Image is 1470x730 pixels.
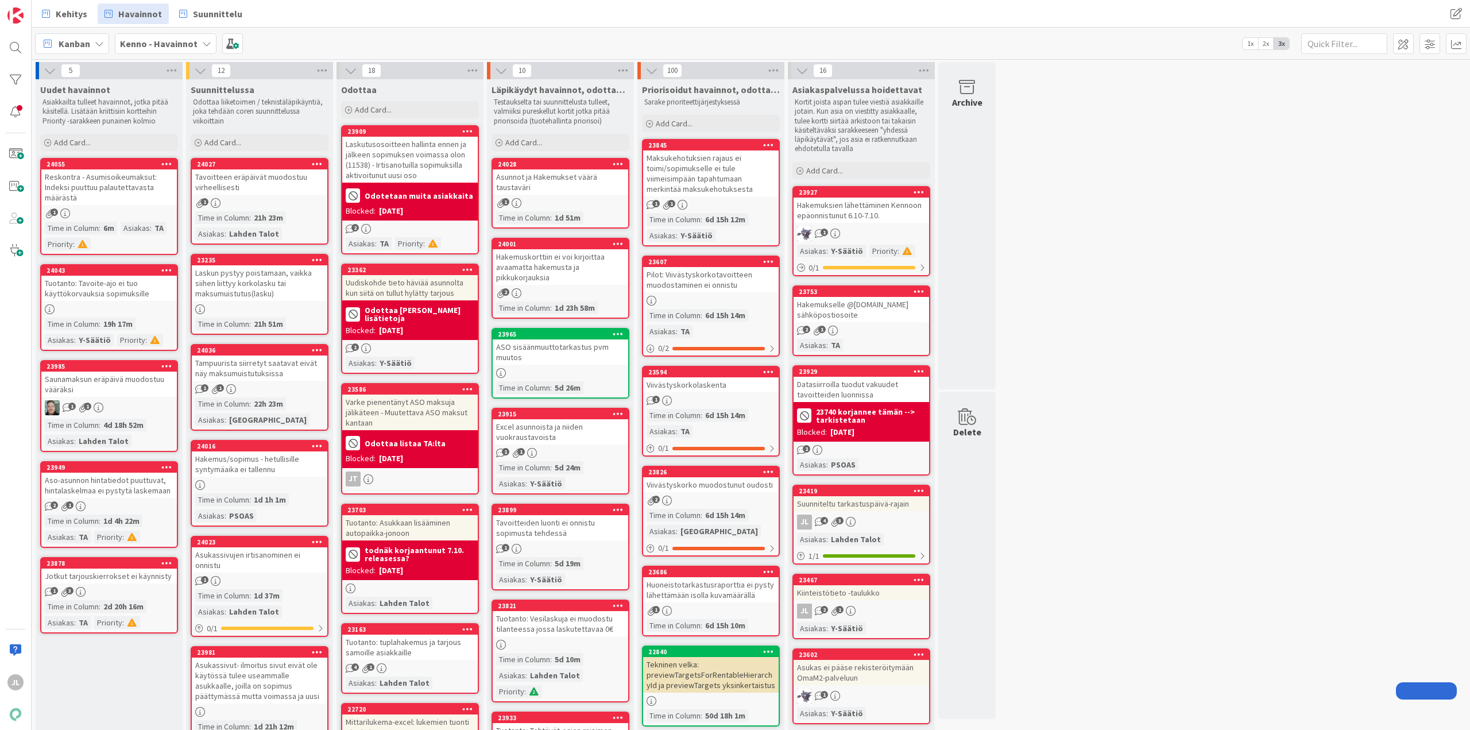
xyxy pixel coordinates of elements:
[73,238,75,250] span: :
[117,334,145,346] div: Priority
[647,213,701,226] div: Time in Column
[346,237,375,250] div: Asiakas
[201,198,208,206] span: 1
[678,229,715,242] div: Y-Säätiö
[818,326,826,333] span: 1
[42,98,176,126] p: Asiakkailta tulleet havainnot, jotka pitää käsitellä. Lisätään kriittisiin kortteihin Priority -s...
[493,249,628,285] div: Hakemuskorttiin ei voi kirjoittaa avaamatta hakemusta ja pikkukorjauksia
[795,98,928,154] p: Kortit joista aspan tulee viestiä asiakkaille jotain. Kun asia on viestitty asiakkaalle, tulee ko...
[794,549,929,563] div: 1/1
[342,265,478,300] div: 23362Uudiskohde tieto häviää asunnolta kun siitä on tullut hylätty tarjous
[496,302,550,314] div: Time in Column
[794,366,929,377] div: 23929
[192,441,327,451] div: 24016
[249,318,251,330] span: :
[643,567,779,602] div: 23686Huoneistotarkastusraporttia ei pysty lähettämään isolla kuvamäärällä
[493,159,628,195] div: 24028Asunnot ja Hakemukset väärä taustaväri
[195,493,249,506] div: Time in Column
[643,477,779,492] div: Viivästyskorko muodostunut oudosti
[211,64,231,78] span: 12
[794,198,929,223] div: Hakemuksien lähettäminen Kennoon epäonnistunut 6.10-7.10.
[502,198,509,206] span: 1
[192,441,327,477] div: 24016Hakemus/sopimus - hetullisille syntymäaika ei tallennu
[395,237,423,250] div: Priority
[799,487,929,495] div: 23419
[56,7,87,21] span: Kehitys
[379,325,403,337] div: [DATE]
[643,257,779,267] div: 23607
[355,105,392,115] span: Add Card...
[826,458,828,471] span: :
[498,410,628,418] div: 23915
[379,205,403,217] div: [DATE]
[676,229,678,242] span: :
[197,346,327,354] div: 24036
[192,647,327,704] div: 23981Asukassivut- ilmoitus sivut eivät ole käytössä tulee useammalle asukkaalle, joilla on sopimu...
[648,141,779,149] div: 23845
[701,213,702,226] span: :
[423,237,425,250] span: :
[45,419,99,431] div: Time in Column
[647,229,676,242] div: Asiakas
[702,213,748,226] div: 6d 15h 12m
[643,150,779,196] div: Maksukehotuksien rajaus ei toimi/sopimukselle ei tule viimeisimpään tapahtumaan merkintää maksuke...
[652,496,660,503] span: 2
[74,334,76,346] span: :
[192,537,327,573] div: 24023Asukassivujen irtisanominen ei onnistu
[375,357,377,369] span: :
[794,604,929,619] div: JL
[351,343,359,351] span: 1
[803,445,810,453] span: 2
[192,265,327,301] div: Laskun pystyy poistamaan, vaikka siihen liittyy korkolasku tai maksumuistutus(lasku)
[668,200,675,207] span: 1
[493,239,628,249] div: 24001
[342,395,478,430] div: Varke pienentänyt ASO maksuja jälikäteen - Muutettava ASO maksut kantaan
[512,64,532,78] span: 10
[505,137,542,148] span: Add Card...
[7,7,24,24] img: Visit kanbanzone.com
[41,159,177,169] div: 24055
[794,287,929,322] div: 23753Hakemukselle @[DOMAIN_NAME] sähköpostiosoite
[100,419,146,431] div: 4d 18h 52m
[195,414,225,426] div: Asiakas
[342,472,478,486] div: JT
[797,245,826,257] div: Asiakas
[794,486,929,511] div: 23419Suunniteltu tarkastuspäivä-rajain
[41,265,177,301] div: 24043Tuotanto: Tavoite-ajo ei tuo käyttökorvauksia sopimuksille
[643,341,779,356] div: 0/2
[794,689,929,704] div: LM
[498,160,628,168] div: 24028
[118,7,162,21] span: Havainnot
[342,384,478,430] div: 23586Varke pienentänyt ASO maksuja jälikäteen - Muutettava ASO maksut kantaan
[794,187,929,223] div: 23927Hakemuksien lähettäminen Kennoon epäonnistunut 6.10-7.10.
[806,165,843,176] span: Add Card...
[251,318,286,330] div: 21h 51m
[496,381,550,394] div: Time in Column
[828,245,866,257] div: Y-Säätiö
[41,462,177,473] div: 23949
[192,345,327,381] div: 24036Tampuurista siirretyt saatavat eivät näy maksumuistutuksissa
[1274,38,1289,49] span: 3x
[342,505,478,540] div: 23703Tuotanto: Asukkaan lisääminen autopaikka-jonoon
[808,262,819,274] span: 0 / 1
[828,458,858,471] div: PSOAS
[493,419,628,445] div: Excel asunnoista ja niiden vuokraustavoista
[377,237,392,250] div: TA
[898,245,899,257] span: :
[76,334,114,346] div: Y-Säätiö
[525,477,527,490] span: :
[195,211,249,224] div: Time in Column
[552,381,583,394] div: 5d 26m
[41,159,177,205] div: 24055Reskontra - Asumisoikeumaksut: Indeksi puuttuu palautettavasta määrästä
[953,425,981,439] div: Delete
[342,505,478,515] div: 23703
[172,3,249,24] a: Suunnittelu
[342,275,478,300] div: Uudiskohde tieto häviää asunnolta kun siitä on tullut hylätty tarjous
[496,211,550,224] div: Time in Column
[41,400,177,415] div: VP
[41,372,177,397] div: Saunamaksun eräpäivä muodostuu vääräksi
[341,84,377,95] span: Odottaa
[828,339,843,352] div: TA
[794,650,929,660] div: 23602
[643,647,779,693] div: 22840Tekninen velka: previewTargetsForRentableHierarchyId ja previewTargets yksinkertaistus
